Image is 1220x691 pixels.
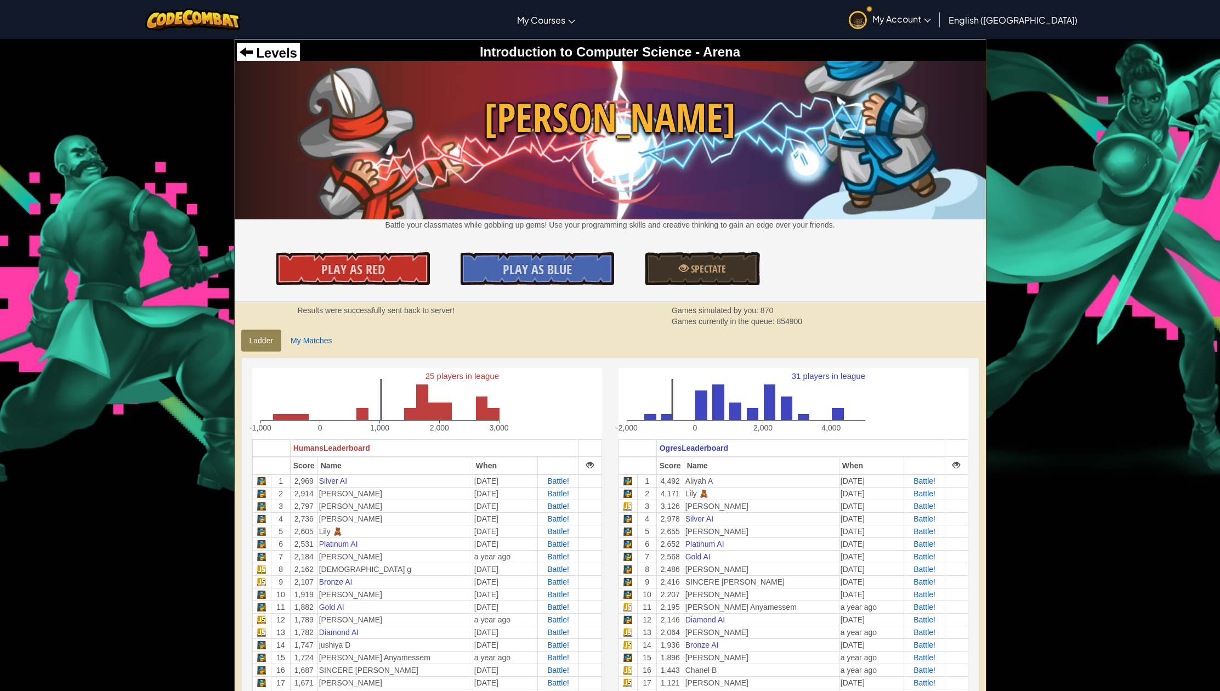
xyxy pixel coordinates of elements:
[684,588,839,601] td: [PERSON_NAME]
[317,588,473,601] td: [PERSON_NAME]
[692,44,740,59] span: - Arena
[547,628,569,637] a: Battle!
[913,641,935,649] a: Battle!
[656,638,684,651] td: 1,936
[271,676,290,689] td: 17
[473,500,538,512] td: [DATE]
[656,626,684,638] td: 2,064
[638,550,656,563] td: 7
[656,601,684,613] td: 2,195
[684,500,839,512] td: [PERSON_NAME]
[317,500,473,512] td: [PERSON_NAME]
[839,512,904,525] td: [DATE]
[317,525,473,537] td: Lily 🧸
[547,527,569,536] a: Battle!
[290,487,317,500] td: 2,914
[839,613,904,626] td: [DATE]
[616,423,638,432] text: -2,000
[656,588,684,601] td: 2,207
[547,590,569,599] span: Battle!
[638,601,656,613] td: 11
[913,603,935,611] a: Battle!
[517,14,565,26] span: My Courses
[638,676,656,689] td: 17
[693,423,697,432] text: 0
[547,615,569,624] a: Battle!
[252,676,271,689] td: Python
[821,423,841,432] text: 4,000
[656,550,684,563] td: 2,568
[370,423,389,432] text: 1,000
[839,676,904,689] td: [DATE]
[913,489,935,498] a: Battle!
[547,666,569,675] span: Battle!
[618,500,638,512] td: Javascript
[638,525,656,537] td: 5
[271,487,290,500] td: 2
[473,550,538,563] td: a year ago
[949,14,1077,26] span: English ([GEOGRAPHIC_DATA])
[317,474,473,488] td: Silver AI
[656,525,684,537] td: 2,655
[252,512,271,525] td: Python
[913,502,935,511] a: Battle!
[913,514,935,523] a: Battle!
[252,575,271,588] td: Javascript
[684,676,839,689] td: [PERSON_NAME]
[839,500,904,512] td: [DATE]
[547,477,569,485] span: Battle!
[618,550,638,563] td: Python
[638,588,656,601] td: 10
[547,489,569,498] a: Battle!
[252,537,271,550] td: Python
[271,550,290,563] td: 7
[271,651,290,664] td: 15
[473,512,538,525] td: [DATE]
[473,601,538,613] td: [DATE]
[913,527,935,536] span: Battle!
[145,8,241,31] a: CodeCombat logo
[512,5,581,35] a: My Courses
[317,651,473,664] td: [PERSON_NAME] Anyamessem
[684,474,839,488] td: Aliyah A
[618,664,638,676] td: Javascript
[656,537,684,550] td: 2,652
[839,474,904,488] td: [DATE]
[271,613,290,626] td: 12
[684,626,839,638] td: [PERSON_NAME]
[271,575,290,588] td: 9
[656,500,684,512] td: 3,126
[473,664,538,676] td: [DATE]
[290,588,317,601] td: 1,919
[317,563,473,575] td: [DEMOGRAPHIC_DATA] g
[290,613,317,626] td: 1,789
[913,577,935,586] a: Battle!
[547,540,569,548] span: Battle!
[317,676,473,689] td: [PERSON_NAME]
[235,89,986,146] span: [PERSON_NAME]
[252,487,271,500] td: Python
[638,664,656,676] td: 16
[638,613,656,626] td: 12
[656,664,684,676] td: 1,443
[473,588,538,601] td: [DATE]
[618,563,638,575] td: Python
[849,11,867,29] img: avatar
[913,590,935,599] span: Battle!
[913,653,935,662] a: Battle!
[656,676,684,689] td: 1,121
[290,457,317,474] th: Score
[429,423,449,432] text: 2,000
[913,628,935,637] a: Battle!
[761,306,773,315] span: 870
[839,537,904,550] td: [DATE]
[271,601,290,613] td: 11
[913,565,935,574] span: Battle!
[684,487,839,500] td: Lily 🧸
